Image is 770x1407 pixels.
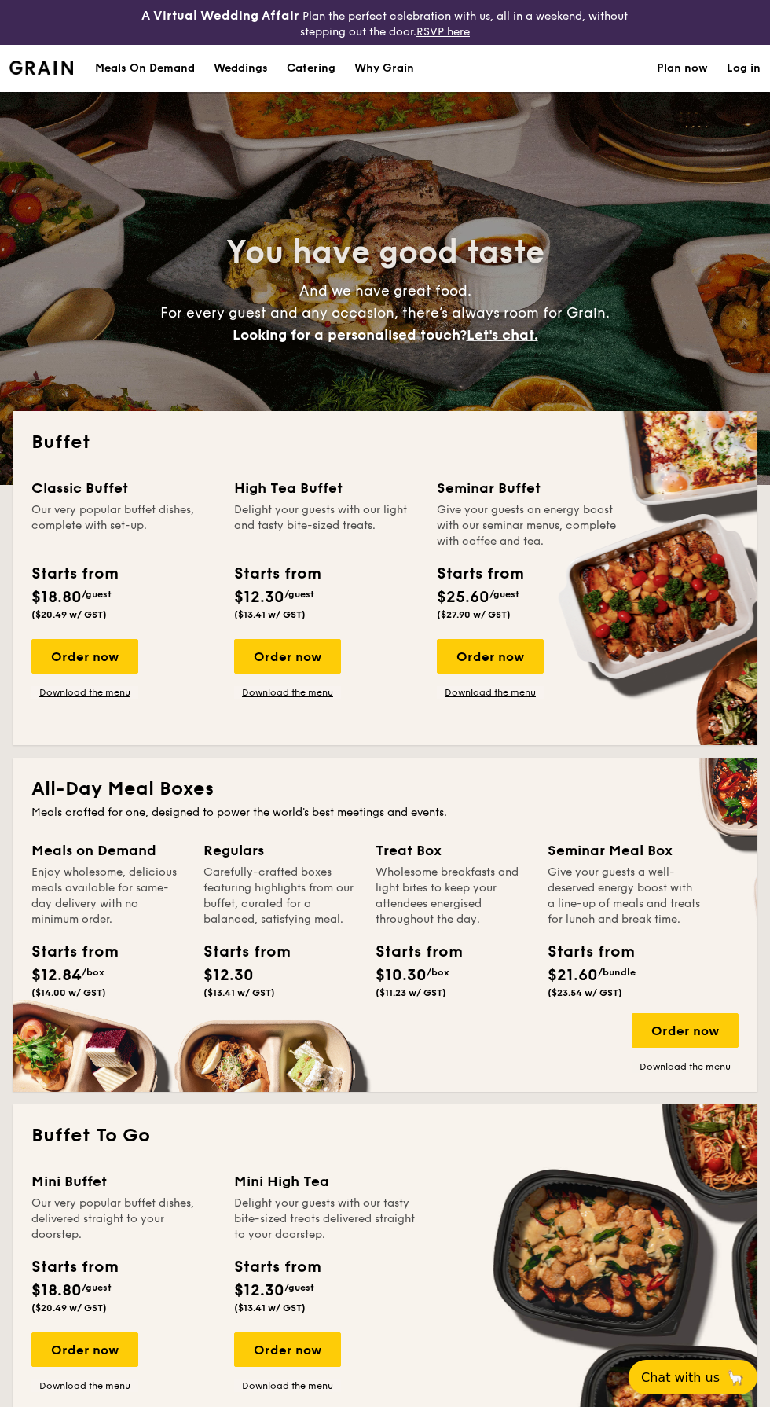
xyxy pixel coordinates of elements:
[284,589,314,600] span: /guest
[203,940,274,964] div: Starts from
[376,987,446,998] span: ($11.23 w/ GST)
[598,967,636,978] span: /bundle
[204,45,277,92] a: Weddings
[548,987,622,998] span: ($23.54 w/ GST)
[437,477,621,499] div: Seminar Buffet
[214,45,268,92] div: Weddings
[632,1013,739,1048] div: Order now
[31,430,739,455] h2: Buffet
[95,45,195,92] div: Meals On Demand
[203,966,254,985] span: $12.30
[203,987,275,998] span: ($13.41 w/ GST)
[376,940,446,964] div: Starts from
[489,589,519,600] span: /guest
[31,609,107,620] span: ($20.49 w/ GST)
[727,45,761,92] a: Log in
[31,940,102,964] div: Starts from
[234,639,341,674] div: Order now
[31,1123,739,1148] h2: Buffet To Go
[548,839,701,861] div: Seminar Meal Box
[234,1332,341,1367] div: Order now
[31,1379,138,1392] a: Download the menu
[629,1360,757,1394] button: Chat with us🦙
[287,45,335,92] h1: Catering
[234,1255,320,1279] div: Starts from
[31,777,739,802] h2: All-Day Meal Boxes
[31,562,117,586] div: Starts from
[641,1370,720,1385] span: Chat with us
[657,45,708,92] a: Plan now
[31,805,739,821] div: Meals crafted for one, designed to power the world's best meetings and events.
[31,1255,117,1279] div: Starts from
[31,1170,215,1192] div: Mini Buffet
[548,940,618,964] div: Starts from
[141,6,299,25] h4: A Virtual Wedding Affair
[726,1368,745,1387] span: 🦙
[31,686,138,699] a: Download the menu
[437,562,522,586] div: Starts from
[234,588,284,607] span: $12.30
[31,502,215,549] div: Our very popular buffet dishes, complete with set-up.
[31,1302,107,1313] span: ($20.49 w/ GST)
[31,1332,138,1367] div: Order now
[234,1302,306,1313] span: ($13.41 w/ GST)
[437,686,544,699] a: Download the menu
[437,639,544,674] div: Order now
[31,987,106,998] span: ($14.00 w/ GST)
[632,1060,739,1073] a: Download the menu
[548,865,701,928] div: Give your guests a well-deserved energy boost with a line-up of meals and treats for lunch and br...
[128,6,641,39] div: Plan the perfect celebration with us, all in a weekend, without stepping out the door.
[354,45,414,92] div: Why Grain
[234,1281,284,1300] span: $12.30
[234,477,418,499] div: High Tea Buffet
[467,326,538,343] span: Let's chat.
[203,839,357,861] div: Regulars
[277,45,345,92] a: Catering
[31,588,82,607] span: $18.80
[82,1282,112,1293] span: /guest
[86,45,204,92] a: Meals On Demand
[234,1170,418,1192] div: Mini High Tea
[234,502,418,549] div: Delight your guests with our light and tasty bite-sized treats.
[376,839,529,861] div: Treat Box
[82,967,104,978] span: /box
[9,61,73,75] img: Grain
[31,865,185,928] div: Enjoy wholesome, delicious meals available for same-day delivery with no minimum order.
[376,865,529,928] div: Wholesome breakfasts and light bites to keep your attendees energised throughout the day.
[82,589,112,600] span: /guest
[234,1379,341,1392] a: Download the menu
[9,61,73,75] a: Logotype
[31,839,185,861] div: Meals on Demand
[376,966,427,985] span: $10.30
[31,1281,82,1300] span: $18.80
[427,967,449,978] span: /box
[234,686,341,699] a: Download the menu
[345,45,423,92] a: Why Grain
[31,1196,215,1243] div: Our very popular buffet dishes, delivered straight to your doorstep.
[31,477,215,499] div: Classic Buffet
[31,639,138,674] div: Order now
[437,588,489,607] span: $25.60
[31,966,82,985] span: $12.84
[234,562,320,586] div: Starts from
[234,609,306,620] span: ($13.41 w/ GST)
[203,865,357,928] div: Carefully-crafted boxes featuring highlights from our buffet, curated for a balanced, satisfying ...
[234,1196,418,1243] div: Delight your guests with our tasty bite-sized treats delivered straight to your doorstep.
[284,1282,314,1293] span: /guest
[416,25,470,39] a: RSVP here
[437,609,511,620] span: ($27.90 w/ GST)
[437,502,621,549] div: Give your guests an energy boost with our seminar menus, complete with coffee and tea.
[548,966,598,985] span: $21.60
